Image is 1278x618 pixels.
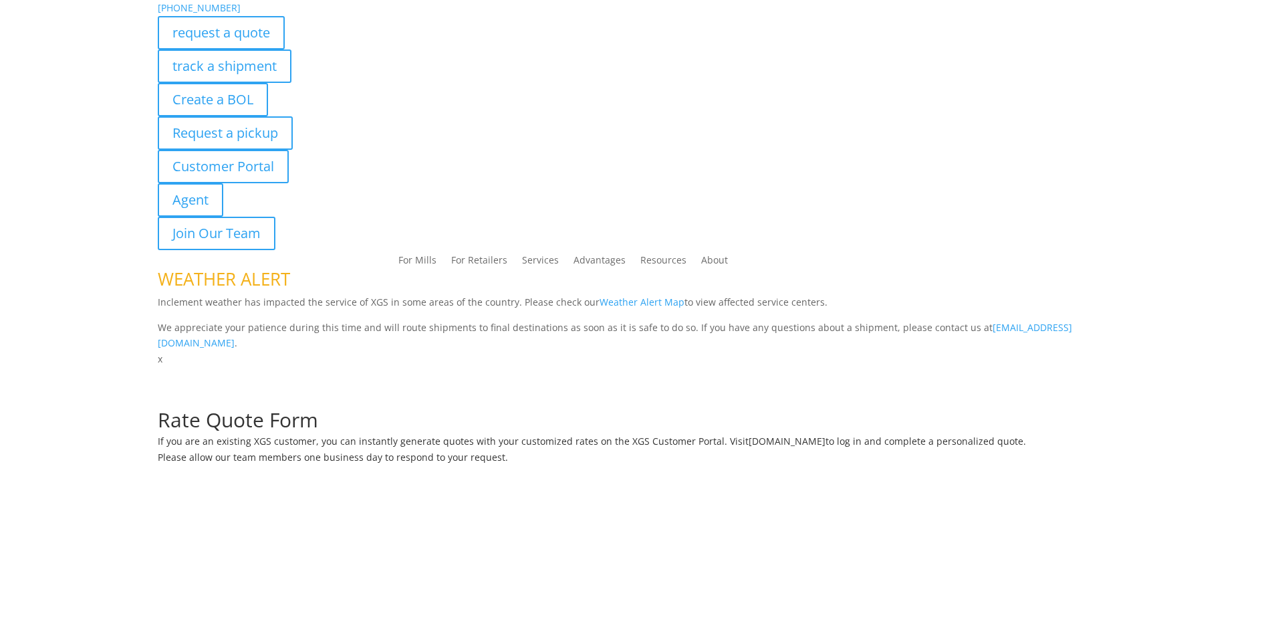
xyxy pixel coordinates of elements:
[158,394,1120,410] p: Complete the form below for a customized quote based on your shipping needs.
[749,435,825,447] a: [DOMAIN_NAME]
[158,116,293,150] a: Request a pickup
[158,49,291,83] a: track a shipment
[158,294,1120,320] p: Inclement weather has impacted the service of XGS in some areas of the country. Please check our ...
[451,255,507,270] a: For Retailers
[158,435,749,447] span: If you are an existing XGS customer, you can instantly generate quotes with your customized rates...
[158,150,289,183] a: Customer Portal
[158,367,1120,394] h1: Request a Quote
[158,16,285,49] a: request a quote
[522,255,559,270] a: Services
[158,410,1120,437] h1: Rate Quote Form
[573,255,626,270] a: Advantages
[158,267,290,291] span: WEATHER ALERT
[158,320,1120,352] p: We appreciate your patience during this time and will route shipments to final destinations as so...
[701,255,728,270] a: About
[398,255,436,270] a: For Mills
[640,255,686,270] a: Resources
[825,435,1026,447] span: to log in and complete a personalized quote.
[158,1,241,14] a: [PHONE_NUMBER]
[600,296,684,308] a: Weather Alert Map
[158,83,268,116] a: Create a BOL
[158,217,275,250] a: Join Our Team
[158,183,223,217] a: Agent
[158,453,1120,469] h6: Please allow our team members one business day to respond to your request.
[158,351,1120,367] p: x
